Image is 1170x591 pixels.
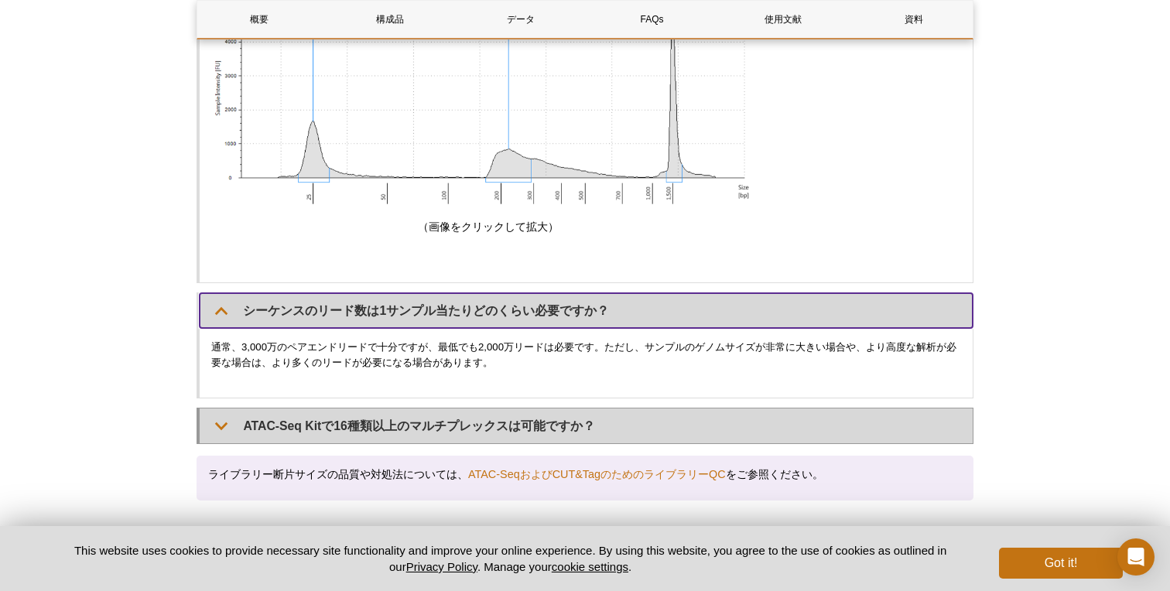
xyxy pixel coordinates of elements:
a: 概要 [197,1,320,38]
summary: ATAC-Seq Kitで16種類以上のマルチプレックスは可能ですか？ [200,408,973,443]
button: Got it! [999,548,1123,579]
a: FAQs [590,1,713,38]
a: 資料 [853,1,976,38]
button: cookie settings [552,560,628,573]
h3: （画像をクリックして拡大） [211,217,765,236]
p: 通常、3,000万のペアエンドリードで十分ですが、最低でも2,000万リードは必要です。ただし、サンプルのゲノムサイズが非常に大きい場合や、より高度な解析が必要な場合は、より多くのリードが必要に... [211,340,961,371]
p: This website uses cookies to provide necessary site functionality and improve your online experie... [47,542,973,575]
a: データ [460,1,583,38]
a: Privacy Policy [406,560,477,573]
a: 使用文献 [721,1,844,38]
h4: ライブラリー断片サイズの品質や対処法については、 をご参照ください。 [208,467,962,481]
a: ATAC-SeqおよびCUT&TagのためのライブラリーQC [468,467,726,481]
div: Open Intercom Messenger [1117,538,1155,576]
a: 構成品 [328,1,451,38]
summary: シーケンスのリード数は1サンプル当たりどのくらい必要ですか？ [200,293,973,328]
